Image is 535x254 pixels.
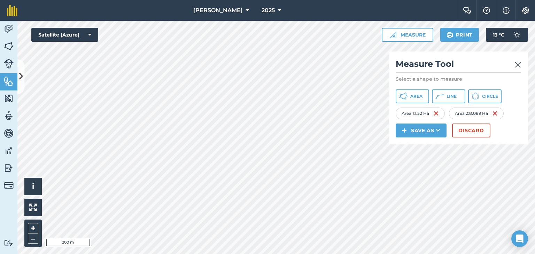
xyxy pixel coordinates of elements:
button: – [28,233,38,244]
img: svg+xml;base64,PD94bWwgdmVyc2lvbj0iMS4wIiBlbmNvZGluZz0idXRmLTgiPz4KPCEtLSBHZW5lcmF0b3I6IEFkb2JlIE... [4,128,14,138]
button: Line [432,89,465,103]
img: svg+xml;base64,PHN2ZyB4bWxucz0iaHR0cDovL3d3dy53My5vcmcvMjAwMC9zdmciIHdpZHRoPSIxNyIgaGVpZ2h0PSIxNy... [503,6,510,15]
span: Area [410,94,422,99]
img: svg+xml;base64,PD94bWwgdmVyc2lvbj0iMS4wIiBlbmNvZGluZz0idXRmLTgiPz4KPCEtLSBHZW5lcmF0b3I6IEFkb2JlIE... [4,145,14,156]
button: Print [440,28,479,42]
span: Circle [482,94,498,99]
button: i [24,178,42,195]
span: [PERSON_NAME] [193,6,243,15]
img: svg+xml;base64,PD94bWwgdmVyc2lvbj0iMS4wIiBlbmNvZGluZz0idXRmLTgiPz4KPCEtLSBHZW5lcmF0b3I6IEFkb2JlIE... [510,28,524,42]
button: Discard [452,124,490,137]
img: svg+xml;base64,PD94bWwgdmVyc2lvbj0iMS4wIiBlbmNvZGluZz0idXRmLTgiPz4KPCEtLSBHZW5lcmF0b3I6IEFkb2JlIE... [4,24,14,34]
button: + [28,223,38,233]
img: svg+xml;base64,PD94bWwgdmVyc2lvbj0iMS4wIiBlbmNvZGluZz0idXRmLTgiPz4KPCEtLSBHZW5lcmF0b3I6IEFkb2JlIE... [4,181,14,190]
img: svg+xml;base64,PHN2ZyB4bWxucz0iaHR0cDovL3d3dy53My5vcmcvMjAwMC9zdmciIHdpZHRoPSI1NiIgaGVpZ2h0PSI2MC... [4,76,14,86]
span: 2025 [262,6,275,15]
img: A question mark icon [482,7,491,14]
img: fieldmargin Logo [7,5,17,16]
button: Circle [468,89,502,103]
span: i [32,182,34,191]
div: Open Intercom Messenger [511,230,528,247]
button: 13 °C [486,28,528,42]
img: svg+xml;base64,PHN2ZyB4bWxucz0iaHR0cDovL3d3dy53My5vcmcvMjAwMC9zdmciIHdpZHRoPSIxOSIgaGVpZ2h0PSIyNC... [447,31,453,39]
h2: Measure Tool [396,58,521,73]
div: Area 2 : 8.089 Ha [449,108,504,119]
img: Four arrows, one pointing top left, one top right, one bottom right and the last bottom left [29,204,37,211]
div: Area 1 : 1.52 Ha [396,108,445,119]
img: svg+xml;base64,PHN2ZyB4bWxucz0iaHR0cDovL3d3dy53My5vcmcvMjAwMC9zdmciIHdpZHRoPSIxNiIgaGVpZ2h0PSIyNC... [492,109,498,118]
img: svg+xml;base64,PD94bWwgdmVyc2lvbj0iMS4wIiBlbmNvZGluZz0idXRmLTgiPz4KPCEtLSBHZW5lcmF0b3I6IEFkb2JlIE... [4,240,14,246]
img: svg+xml;base64,PHN2ZyB4bWxucz0iaHR0cDovL3d3dy53My5vcmcvMjAwMC9zdmciIHdpZHRoPSI1NiIgaGVpZ2h0PSI2MC... [4,41,14,51]
img: A cog icon [521,7,530,14]
img: Two speech bubbles overlapping with the left bubble in the forefront [463,7,471,14]
button: Save as [396,124,447,137]
button: Satellite (Azure) [31,28,98,42]
img: svg+xml;base64,PHN2ZyB4bWxucz0iaHR0cDovL3d3dy53My5vcmcvMjAwMC9zdmciIHdpZHRoPSIyMiIgaGVpZ2h0PSIzMC... [515,61,521,69]
img: svg+xml;base64,PHN2ZyB4bWxucz0iaHR0cDovL3d3dy53My5vcmcvMjAwMC9zdmciIHdpZHRoPSIxNCIgaGVpZ2h0PSIyNC... [402,126,407,135]
button: Area [396,89,429,103]
img: svg+xml;base64,PD94bWwgdmVyc2lvbj0iMS4wIiBlbmNvZGluZz0idXRmLTgiPz4KPCEtLSBHZW5lcmF0b3I6IEFkb2JlIE... [4,163,14,173]
span: Line [447,94,457,99]
img: svg+xml;base64,PD94bWwgdmVyc2lvbj0iMS4wIiBlbmNvZGluZz0idXRmLTgiPz4KPCEtLSBHZW5lcmF0b3I6IEFkb2JlIE... [4,59,14,69]
img: svg+xml;base64,PHN2ZyB4bWxucz0iaHR0cDovL3d3dy53My5vcmcvMjAwMC9zdmciIHdpZHRoPSIxNiIgaGVpZ2h0PSIyNC... [433,109,439,118]
button: Measure [382,28,433,42]
img: svg+xml;base64,PHN2ZyB4bWxucz0iaHR0cDovL3d3dy53My5vcmcvMjAwMC9zdmciIHdpZHRoPSI1NiIgaGVpZ2h0PSI2MC... [4,93,14,104]
span: 13 ° C [493,28,504,42]
p: Select a shape to measure [396,76,521,82]
img: svg+xml;base64,PD94bWwgdmVyc2lvbj0iMS4wIiBlbmNvZGluZz0idXRmLTgiPz4KPCEtLSBHZW5lcmF0b3I6IEFkb2JlIE... [4,111,14,121]
img: Ruler icon [389,31,396,38]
